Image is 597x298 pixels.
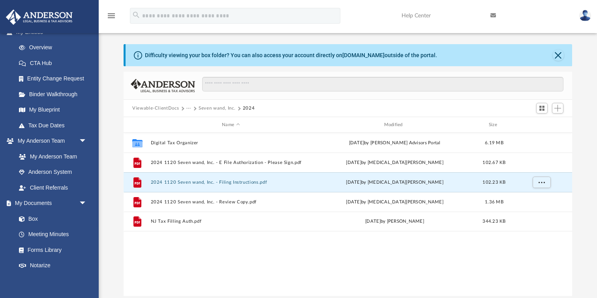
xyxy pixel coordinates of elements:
[79,196,95,212] span: arrow_drop_down
[11,86,99,102] a: Binder Walkthrough
[552,103,564,114] button: Add
[579,10,591,21] img: User Pic
[11,40,99,56] a: Overview
[315,159,475,166] div: [DATE] by [MEDICAL_DATA][PERSON_NAME]
[145,51,437,60] div: Difficulty viewing your box folder? You can also access your account directly on outside of the p...
[186,105,191,112] button: ···
[482,219,505,223] span: 344.23 KB
[11,180,95,196] a: Client Referrals
[315,218,475,225] div: [DATE] by [PERSON_NAME]
[107,11,116,20] i: menu
[482,180,505,184] span: 102.23 KB
[485,200,503,204] span: 1.36 MB
[11,71,99,87] a: Entity Change Request
[151,199,311,205] button: 2024 1120 Seven wand, Inc. - Review Copy.pdf
[127,121,147,129] div: id
[11,102,95,118] a: My Blueprint
[11,55,99,71] a: CTA Hub
[132,11,141,19] i: search
[151,219,311,224] button: NJ Tax Filling Auth.pdf
[132,105,179,112] button: Viewable-ClientDocs
[151,160,311,165] button: 2024 1120 Seven wand, Inc. - E File Authorization - Please Sign.pdf
[11,258,95,274] a: Notarize
[536,103,548,114] button: Switch to Grid View
[482,160,505,165] span: 102.67 KB
[342,52,385,58] a: [DOMAIN_NAME]
[6,133,95,149] a: My Anderson Teamarrow_drop_down
[4,9,75,25] img: Anderson Advisors Platinum Portal
[150,121,311,129] div: Name
[6,196,95,211] a: My Documentsarrow_drop_down
[315,140,475,147] div: [DATE] by [PERSON_NAME] Advisors Portal
[513,121,569,129] div: id
[11,164,95,180] a: Anderson System
[11,242,91,258] a: Forms Library
[202,77,563,92] input: Search files and folders
[199,105,235,112] button: Seven wand, Inc.
[124,133,572,296] div: grid
[151,140,311,145] button: Digital Tax Organizer
[107,15,116,20] a: menu
[11,227,95,242] a: Meeting Minutes
[11,211,91,227] a: Box
[479,121,510,129] div: Size
[11,149,91,164] a: My Anderson Team
[11,117,99,133] a: Tax Due Dates
[533,177,551,188] button: More options
[243,105,255,112] button: 2024
[79,133,95,149] span: arrow_drop_down
[151,180,311,185] button: 2024 1120 Seven wand, Inc. - Filing Instructions.pdf
[553,50,564,61] button: Close
[314,121,475,129] div: Modified
[485,141,503,145] span: 6.19 MB
[315,179,475,186] div: [DATE] by [MEDICAL_DATA][PERSON_NAME]
[315,199,475,206] div: [DATE] by [MEDICAL_DATA][PERSON_NAME]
